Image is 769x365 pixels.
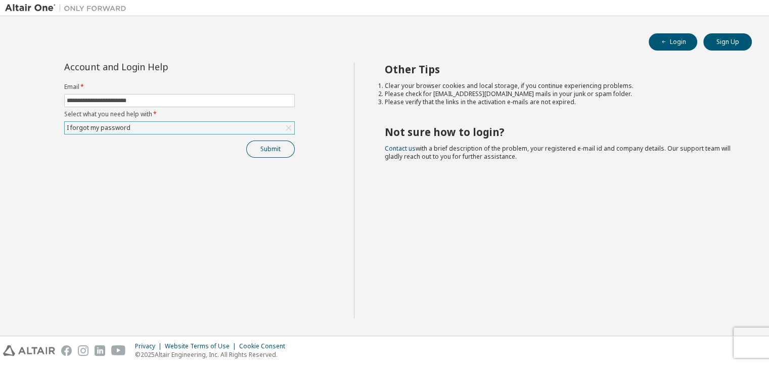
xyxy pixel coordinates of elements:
img: facebook.svg [61,345,72,356]
img: Altair One [5,3,131,13]
li: Clear your browser cookies and local storage, if you continue experiencing problems. [385,82,734,90]
p: © 2025 Altair Engineering, Inc. All Rights Reserved. [135,350,291,359]
div: Cookie Consent [239,342,291,350]
label: Email [64,83,295,91]
div: Account and Login Help [64,63,249,71]
img: linkedin.svg [95,345,105,356]
div: I forgot my password [65,122,132,133]
a: Contact us [385,144,416,153]
button: Submit [246,141,295,158]
button: Login [649,33,697,51]
li: Please check for [EMAIL_ADDRESS][DOMAIN_NAME] mails in your junk or spam folder. [385,90,734,98]
img: instagram.svg [78,345,88,356]
span: with a brief description of the problem, your registered e-mail id and company details. Our suppo... [385,144,731,161]
h2: Other Tips [385,63,734,76]
img: youtube.svg [111,345,126,356]
div: I forgot my password [65,122,294,134]
li: Please verify that the links in the activation e-mails are not expired. [385,98,734,106]
img: altair_logo.svg [3,345,55,356]
div: Privacy [135,342,165,350]
h2: Not sure how to login? [385,125,734,139]
button: Sign Up [703,33,752,51]
div: Website Terms of Use [165,342,239,350]
label: Select what you need help with [64,110,295,118]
